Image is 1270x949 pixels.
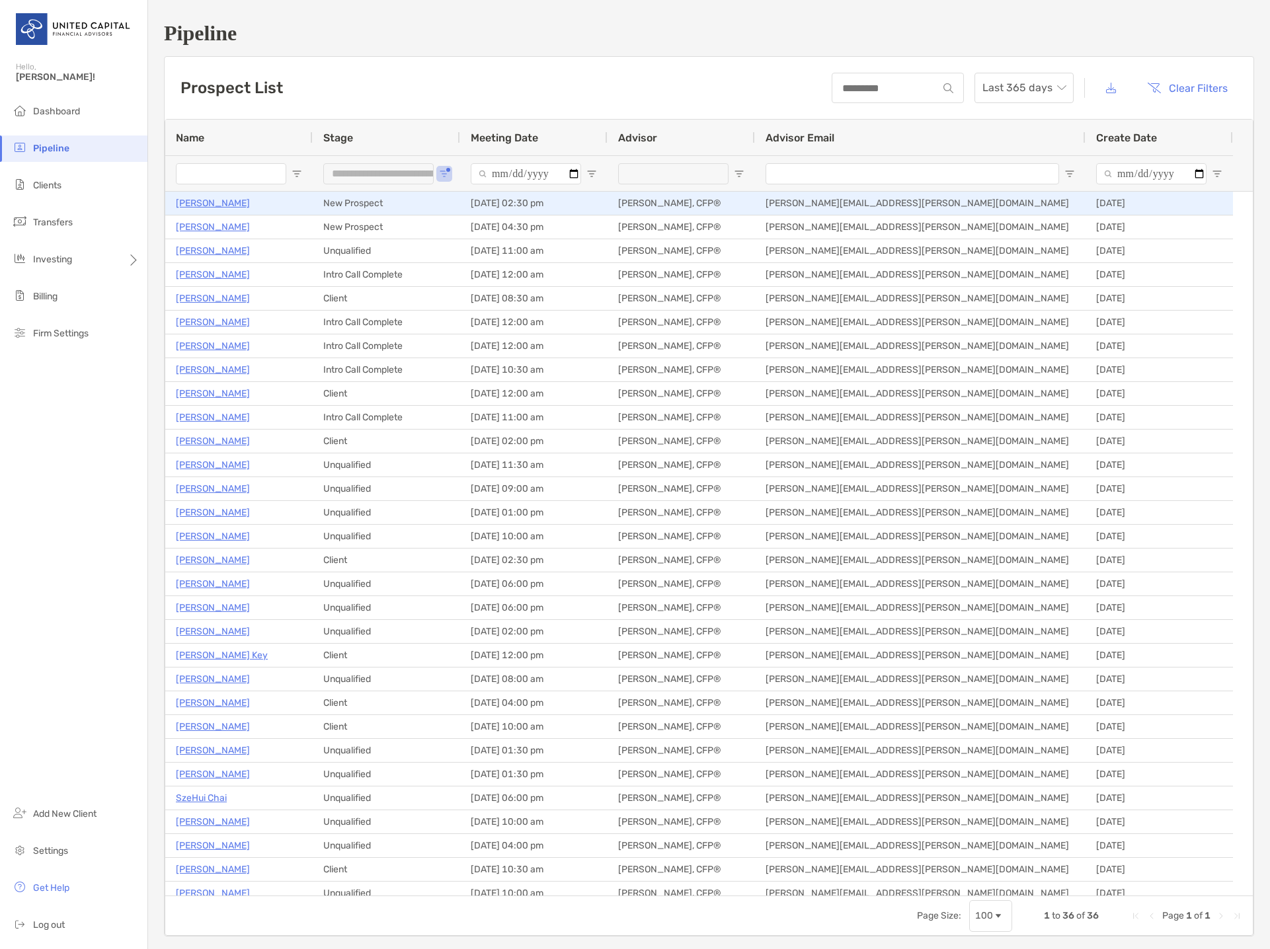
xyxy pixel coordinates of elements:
[176,695,250,711] a: [PERSON_NAME]
[313,549,460,572] div: Client
[608,691,755,714] div: [PERSON_NAME], CFP®
[12,176,28,192] img: clients icon
[608,382,755,405] div: [PERSON_NAME], CFP®
[176,266,250,283] p: [PERSON_NAME]
[313,430,460,453] div: Client
[313,477,460,500] div: Unqualified
[975,910,993,921] div: 100
[1086,406,1233,429] div: [DATE]
[1062,910,1074,921] span: 36
[176,163,286,184] input: Name Filter Input
[176,314,250,330] a: [PERSON_NAME]
[176,132,204,144] span: Name
[323,132,353,144] span: Stage
[460,382,608,405] div: [DATE] 12:00 am
[176,671,250,687] p: [PERSON_NAME]
[1096,132,1157,144] span: Create Date
[176,742,250,759] a: [PERSON_NAME]
[176,195,250,211] a: [PERSON_NAME]
[1194,910,1203,921] span: of
[471,163,581,184] input: Meeting Date Filter Input
[460,644,608,667] div: [DATE] 12:00 pm
[755,239,1086,262] div: [PERSON_NAME][EMAIL_ADDRESS][PERSON_NAME][DOMAIN_NAME]
[460,453,608,476] div: [DATE] 11:30 am
[176,576,250,592] a: [PERSON_NAME]
[1086,311,1233,334] div: [DATE]
[176,885,250,901] a: [PERSON_NAME]
[1086,834,1233,857] div: [DATE]
[1205,910,1210,921] span: 1
[176,409,250,426] a: [PERSON_NAME]
[755,525,1086,548] div: [PERSON_NAME][EMAIL_ADDRESS][PERSON_NAME][DOMAIN_NAME]
[439,169,450,179] button: Open Filter Menu
[755,477,1086,500] div: [PERSON_NAME][EMAIL_ADDRESS][PERSON_NAME][DOMAIN_NAME]
[176,861,250,878] p: [PERSON_NAME]
[33,180,61,191] span: Clients
[176,837,250,854] p: [PERSON_NAME]
[313,763,460,786] div: Unqualified
[460,834,608,857] div: [DATE] 04:00 pm
[1086,882,1233,905] div: [DATE]
[755,334,1086,358] div: [PERSON_NAME][EMAIL_ADDRESS][PERSON_NAME][DOMAIN_NAME]
[755,549,1086,572] div: [PERSON_NAME][EMAIL_ADDRESS][PERSON_NAME][DOMAIN_NAME]
[176,433,250,449] a: [PERSON_NAME]
[33,254,72,265] span: Investing
[608,287,755,310] div: [PERSON_NAME], CFP®
[1086,644,1233,667] div: [DATE]
[460,882,608,905] div: [DATE] 10:00 am
[1162,910,1184,921] span: Page
[313,667,460,691] div: Unqualified
[460,406,608,429] div: [DATE] 11:00 am
[917,910,961,921] div: Page Size:
[176,814,250,830] p: [PERSON_NAME]
[608,596,755,619] div: [PERSON_NAME], CFP®
[1086,739,1233,762] div: [DATE]
[1086,691,1233,714] div: [DATE]
[176,647,268,664] p: [PERSON_NAME] Key
[755,739,1086,762] div: [PERSON_NAME][EMAIL_ADDRESS][PERSON_NAME][DOMAIN_NAME]
[176,552,250,568] p: [PERSON_NAME]
[969,900,1012,932] div: Page Size
[755,644,1086,667] div: [PERSON_NAME][EMAIL_ADDRESS][PERSON_NAME][DOMAIN_NAME]
[33,882,69,893] span: Get Help
[460,430,608,453] div: [DATE] 02:00 pm
[1086,763,1233,786] div: [DATE]
[586,169,597,179] button: Open Filter Menu
[176,290,250,307] p: [PERSON_NAME]
[608,549,755,572] div: [PERSON_NAME], CFP®
[1216,911,1226,921] div: Next Page
[176,504,250,521] a: [PERSON_NAME]
[608,858,755,881] div: [PERSON_NAME], CFP®
[460,263,608,286] div: [DATE] 12:00 am
[12,287,28,303] img: billing icon
[460,858,608,881] div: [DATE] 10:30 am
[1086,810,1233,833] div: [DATE]
[460,334,608,358] div: [DATE] 12:00 am
[755,715,1086,738] div: [PERSON_NAME][EMAIL_ADDRESS][PERSON_NAME][DOMAIN_NAME]
[12,139,28,155] img: pipeline icon
[1086,430,1233,453] div: [DATE]
[176,338,250,354] a: [PERSON_NAME]
[1086,382,1233,405] div: [DATE]
[176,718,250,735] a: [PERSON_NAME]
[460,691,608,714] div: [DATE] 04:00 pm
[608,501,755,524] div: [PERSON_NAME], CFP®
[460,358,608,381] div: [DATE] 10:30 am
[313,810,460,833] div: Unqualified
[313,834,460,857] div: Unqualified
[176,219,250,235] p: [PERSON_NAME]
[755,882,1086,905] div: [PERSON_NAME][EMAIL_ADDRESS][PERSON_NAME][DOMAIN_NAME]
[460,596,608,619] div: [DATE] 06:00 pm
[460,572,608,595] div: [DATE] 06:00 pm
[608,763,755,786] div: [PERSON_NAME], CFP®
[608,786,755,810] div: [PERSON_NAME], CFP®
[755,763,1086,786] div: [PERSON_NAME][EMAIL_ADDRESS][PERSON_NAME][DOMAIN_NAME]
[943,83,953,93] img: input icon
[313,192,460,215] div: New Prospect
[1146,911,1157,921] div: Previous Page
[176,243,250,259] p: [PERSON_NAME]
